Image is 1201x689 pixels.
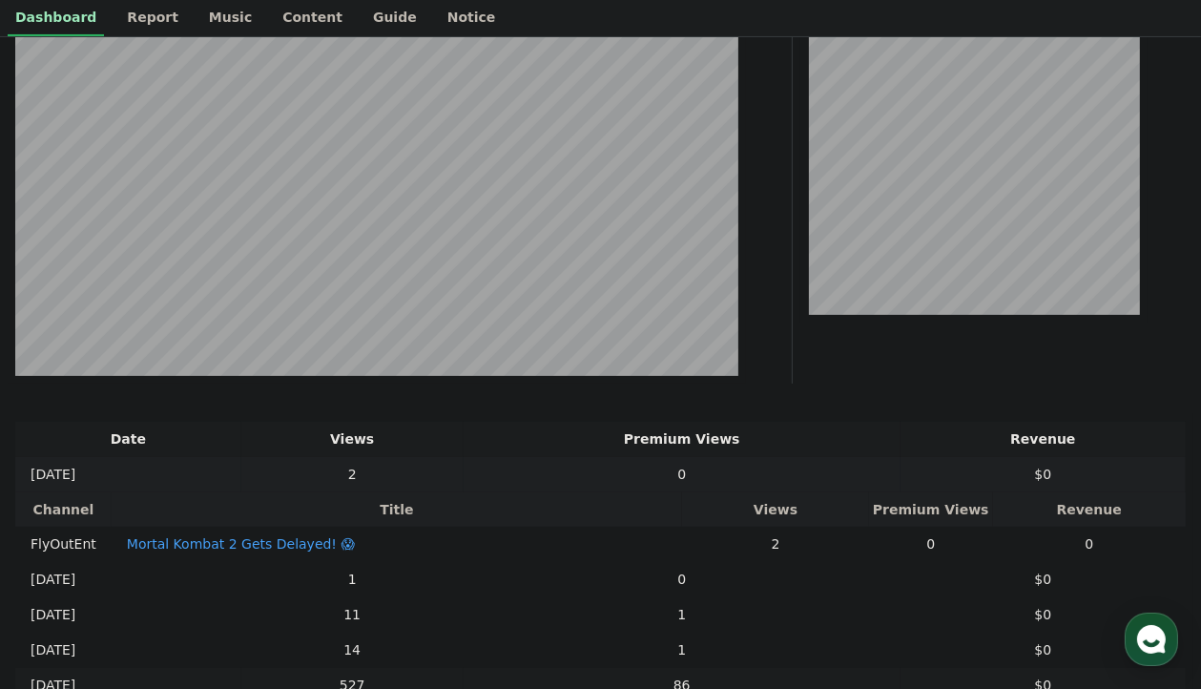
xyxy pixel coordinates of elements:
[464,633,901,668] td: 1
[464,457,901,492] td: 0
[31,605,75,625] p: [DATE]
[682,527,869,562] td: 2
[241,457,464,492] td: 2
[31,640,75,660] p: [DATE]
[61,470,109,486] div: Creward
[464,422,901,457] th: Premium Views
[464,562,901,597] td: 0
[104,31,228,47] div: Back [DATE], 7:30 PM
[112,492,682,527] th: Title
[464,597,901,633] td: 1
[901,457,1186,492] td: $0
[241,597,464,633] td: 11
[61,150,109,165] div: Creward
[31,465,75,485] p: [DATE]
[869,527,993,562] td: 0
[901,422,1186,457] th: Revenue
[993,527,1186,562] td: 0
[15,527,112,562] td: FlyOutEnt
[901,597,1186,633] td: $0
[993,492,1186,527] th: Revenue
[901,633,1186,668] td: $0
[31,570,75,590] p: [DATE]
[97,367,349,406] div: Oh okay that sounds good, I would like to apply for that
[63,196,315,291] div: For channels selected for the promotion, we will check the channel’s traffic and provide payment ...
[241,562,464,597] td: 1
[869,492,993,527] th: Premium Views
[682,492,869,527] th: Views
[104,10,176,31] div: Creward
[241,633,464,668] td: 14
[901,562,1186,597] td: $0
[63,177,315,196] div: Hello,
[15,422,241,457] th: Date
[15,492,112,527] th: Channel
[63,497,315,535] div: Please submit your application according to the promotion form.
[127,534,355,553] button: Mortal Kombat 2 Gets Delayed! 😱
[241,422,464,457] th: Views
